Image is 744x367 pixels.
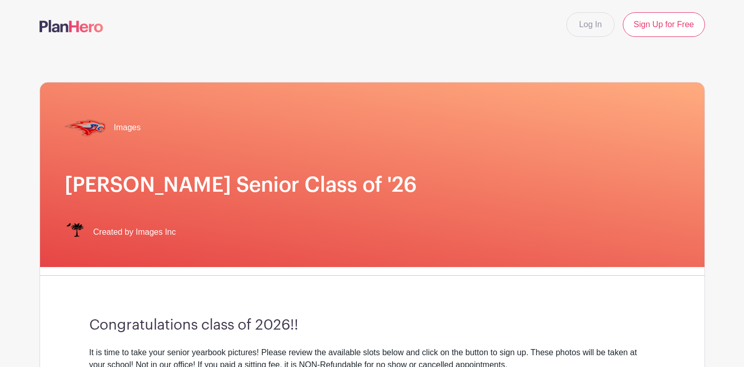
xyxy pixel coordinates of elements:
img: hammond%20transp.%20(1).png [65,107,106,148]
img: logo-507f7623f17ff9eddc593b1ce0a138ce2505c220e1c5a4e2b4648c50719b7d32.svg [40,20,103,32]
a: Sign Up for Free [623,12,704,37]
span: Created by Images Inc [93,226,176,238]
img: IMAGES%20logo%20transparenT%20PNG%20s.png [65,222,85,242]
span: Images [114,121,141,134]
h3: Congratulations class of 2026!! [89,317,655,334]
a: Log In [566,12,615,37]
h1: [PERSON_NAME] Senior Class of '26 [65,173,680,197]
